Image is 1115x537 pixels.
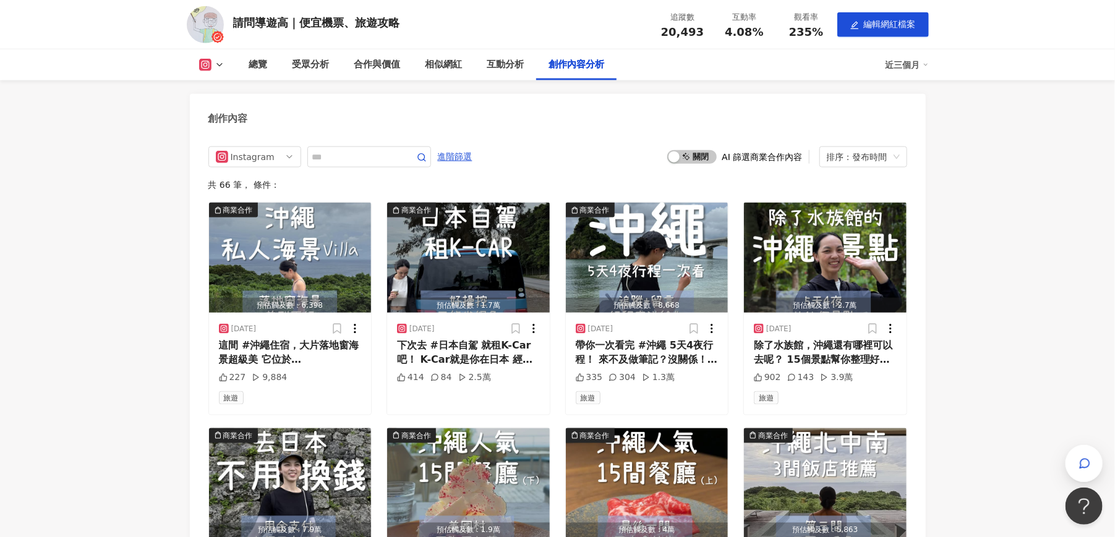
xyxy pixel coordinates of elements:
div: 335 [576,371,603,384]
img: post-image [209,203,372,313]
iframe: Help Scout Beacon - Open [1066,488,1103,525]
span: edit [850,21,859,30]
div: 預估觸及數：6,398 [209,298,372,313]
div: 觀看率 [783,11,830,23]
span: 編輯網紅檔案 [864,19,916,29]
div: 相似網紅 [425,57,463,72]
div: 共 66 筆 ， 條件： [208,180,907,190]
div: AI 篩選商業合作內容 [722,152,802,162]
button: 進階篩選 [437,146,473,166]
div: 143 [787,371,814,384]
div: 227 [219,371,246,384]
div: 414 [397,371,424,384]
div: 排序：發布時間 [827,147,889,167]
div: 創作內容分析 [549,57,605,72]
div: 預估觸及數：1.7萬 [387,298,550,313]
div: [DATE] [588,324,613,334]
span: 20,493 [661,25,704,38]
div: 902 [754,371,781,384]
div: 2.5萬 [458,371,491,384]
div: 總覽 [249,57,268,72]
div: [DATE] [231,324,257,334]
div: 84 [430,371,452,384]
div: 商業合作 [580,204,610,216]
div: 3.9萬 [820,371,853,384]
div: 帶你一次看完 #沖繩 5天4夜行程！ 來不及做筆記？沒關係！ 追蹤並留言：「沖繩行程表」 就會把行程表送給你喔😍 note:因為IG的陌生訊息限制，一定要追蹤，我才有辦法把圖傳給你喔，沒收到的再... [576,339,719,366]
span: 4.08% [725,26,763,38]
div: [DATE] [766,324,792,334]
div: 1.3萬 [642,371,675,384]
span: 旅遊 [576,391,600,405]
div: 創作內容 [208,112,248,125]
button: 商業合作預估觸及數：6,398 [209,203,372,313]
div: 商業合作 [223,204,253,216]
span: 進階篩選 [438,147,472,167]
div: 除了水族館，沖繩還有哪裡可以去呢？ 15個景點幫你整理好了！ #沖繩 #[GEOGRAPHIC_DATA]行 #沖繩旅遊 #沖繩景點 [754,339,897,366]
div: 商業合作 [401,204,431,216]
div: 9,884 [252,371,287,384]
div: [DATE] [409,324,435,334]
div: 商業合作 [223,429,253,442]
button: 預估觸及數：2.7萬 [744,203,907,313]
span: 旅遊 [219,391,244,405]
img: post-image [566,203,728,313]
div: 商業合作 [580,429,610,442]
span: 旅遊 [754,391,779,405]
div: 受眾分析 [293,57,330,72]
div: 預估觸及數：8,668 [566,298,728,313]
div: 商業合作 [758,429,788,442]
div: 商業合作 [401,429,431,442]
div: 近三個月 [886,55,929,75]
button: edit編輯網紅檔案 [837,12,929,37]
button: 商業合作預估觸及數：1.7萬 [387,203,550,313]
div: 請問導遊高｜便宜機票、旅遊攻略 [233,15,400,30]
img: post-image [387,203,550,313]
button: 商業合作預估觸及數：8,668 [566,203,728,313]
span: 235% [789,26,824,38]
div: 合作與價值 [354,57,401,72]
div: 預估觸及數：2.7萬 [744,298,907,313]
div: 追蹤數 [659,11,706,23]
img: post-image [744,203,907,313]
div: 304 [609,371,636,384]
div: Instagram [231,147,271,167]
div: 下次去 #日本自駕 就租K-Car吧！ K-Car就是你在日本 經常看到的方方正正小車 車牌是「黃底黑字」 它不只可愛、好操控 而且還可以幫你省不少錢喔！ 因為它： 🚙 租金比較便宜 🚙 比一般... [397,339,540,366]
div: 互動分析 [487,57,524,72]
img: KOL Avatar [187,6,224,43]
div: 互動率 [721,11,768,23]
div: 這間 #沖繩住宿，大片落地窗海景超級美 它位於[GEOGRAPHIC_DATA]的鄉[GEOGRAPHIC_DATA]間 一定要開車來 才能抵達 但整個非常幽靜 住宿期間 完全沒有看到過其他人 ... [219,339,362,366]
